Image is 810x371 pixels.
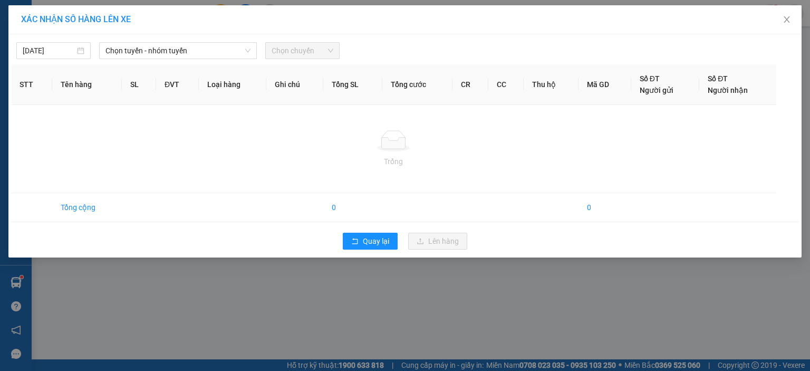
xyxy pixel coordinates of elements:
th: ĐVT [156,64,199,105]
span: Quay lại [363,235,389,247]
th: Tổng SL [323,64,382,105]
th: Tổng cước [382,64,452,105]
td: Tổng cộng [52,193,122,222]
th: CR [452,64,488,105]
input: 12/10/2025 [23,45,75,56]
span: XÁC NHẬN SỐ HÀNG LÊN XE [21,14,131,24]
td: 0 [578,193,631,222]
span: Chọn chuyến [272,43,333,59]
span: Người gửi [640,86,673,94]
span: Chọn tuyến - nhóm tuyến [105,43,250,59]
th: Ghi chú [266,64,323,105]
th: Tên hàng [52,64,122,105]
th: STT [11,64,52,105]
button: Close [772,5,802,35]
th: SL [122,64,156,105]
th: CC [488,64,524,105]
span: down [245,47,251,54]
td: 0 [323,193,382,222]
span: close [783,15,791,24]
div: Trống [20,156,768,167]
span: rollback [351,237,359,246]
button: uploadLên hàng [408,233,467,250]
button: rollbackQuay lại [343,233,398,250]
th: Mã GD [578,64,631,105]
span: Người nhận [708,86,748,94]
span: Số ĐT [640,74,660,83]
span: Số ĐT [708,74,728,83]
th: Loại hàng [199,64,266,105]
th: Thu hộ [524,64,578,105]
